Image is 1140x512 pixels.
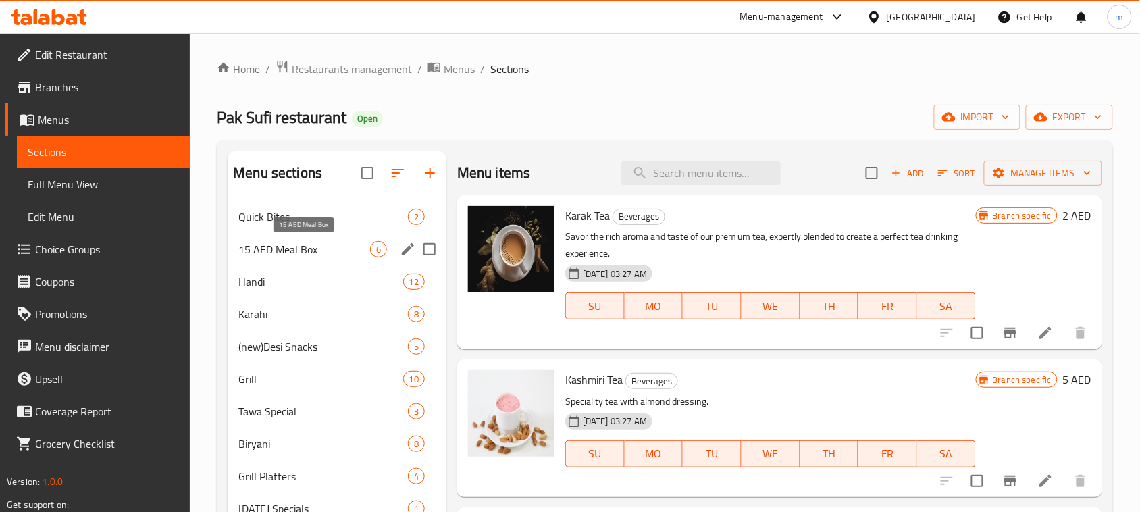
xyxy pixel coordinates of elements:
button: delete [1064,465,1097,497]
a: Menus [5,103,190,136]
span: Select all sections [353,159,382,187]
div: [GEOGRAPHIC_DATA] [887,9,976,24]
a: Grocery Checklist [5,428,190,460]
span: (new)Desi Snacks [238,338,408,355]
a: Coupons [5,265,190,298]
span: Kashmiri Tea [565,369,623,390]
span: Tawa Special [238,403,408,419]
span: Open [352,113,383,124]
div: Handi12 [228,265,446,298]
button: Add section [414,157,446,189]
button: SA [917,440,976,467]
p: Speciality tea with almond dressing. [565,393,976,410]
span: Sections [28,144,180,160]
img: Karak Tea [468,206,554,292]
button: TU [683,292,742,319]
span: m [1116,9,1124,24]
div: Beverages [613,209,665,225]
span: Restaurants management [292,61,412,77]
span: WE [747,444,795,463]
span: SA [923,297,970,316]
span: Branch specific [987,209,1057,222]
div: items [408,468,425,484]
span: Coupons [35,274,180,290]
div: Biryani8 [228,428,446,460]
span: Promotions [35,306,180,322]
span: Grill [238,371,403,387]
div: (new)Desi Snacks5 [228,330,446,363]
button: SA [917,292,976,319]
a: Promotions [5,298,190,330]
span: Coverage Report [35,403,180,419]
button: import [934,105,1020,130]
span: Sort [938,165,975,181]
div: items [403,371,425,387]
span: Sections [490,61,529,77]
button: WE [742,440,800,467]
span: 15 AED Meal Box [238,241,370,257]
span: 8 [409,438,424,451]
span: 3 [409,405,424,418]
span: Menu disclaimer [35,338,180,355]
span: Grocery Checklist [35,436,180,452]
a: Branches [5,71,190,103]
span: 10 [404,373,424,386]
a: Edit menu item [1037,325,1054,341]
div: Karahi8 [228,298,446,330]
span: Menus [444,61,475,77]
span: Quick Bites [238,209,408,225]
a: Restaurants management [276,60,412,78]
span: Karak Tea [565,205,610,226]
a: Edit Menu [17,201,190,233]
button: MO [625,440,683,467]
span: Biryani [238,436,408,452]
li: / [417,61,422,77]
button: MO [625,292,683,319]
span: Full Menu View [28,176,180,193]
div: items [408,403,425,419]
span: 12 [404,276,424,288]
span: FR [864,297,912,316]
a: Edit Restaurant [5,39,190,71]
span: MO [630,444,678,463]
li: / [480,61,485,77]
button: FR [858,292,917,319]
span: Select to update [963,467,991,495]
span: Beverages [626,374,677,389]
h6: 5 AED [1063,370,1091,389]
div: items [370,241,387,257]
div: 15 AED Meal Box6edit [228,233,446,265]
button: TH [800,292,859,319]
a: Choice Groups [5,233,190,265]
button: edit [398,239,418,259]
span: 4 [409,470,424,483]
h2: Menu items [457,163,531,183]
h6: 2 AED [1063,206,1091,225]
span: Edit Restaurant [35,47,180,63]
a: Sections [17,136,190,168]
span: [DATE] 03:27 AM [577,267,652,280]
div: Tawa Special3 [228,395,446,428]
div: Beverages [625,373,678,389]
span: Branch specific [987,374,1057,386]
li: / [265,61,270,77]
button: FR [858,440,917,467]
button: export [1026,105,1113,130]
div: items [408,338,425,355]
span: SA [923,444,970,463]
span: TU [688,444,736,463]
button: Add [886,163,929,184]
span: Sort sections [382,157,414,189]
span: Pak Sufi restaurant [217,102,346,132]
div: Menu-management [740,9,823,25]
a: Menus [427,60,475,78]
span: Select section [858,159,886,187]
span: TH [806,297,854,316]
span: SU [571,444,619,463]
span: TH [806,444,854,463]
div: Grill Platters [238,468,408,484]
span: 2 [409,211,424,224]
